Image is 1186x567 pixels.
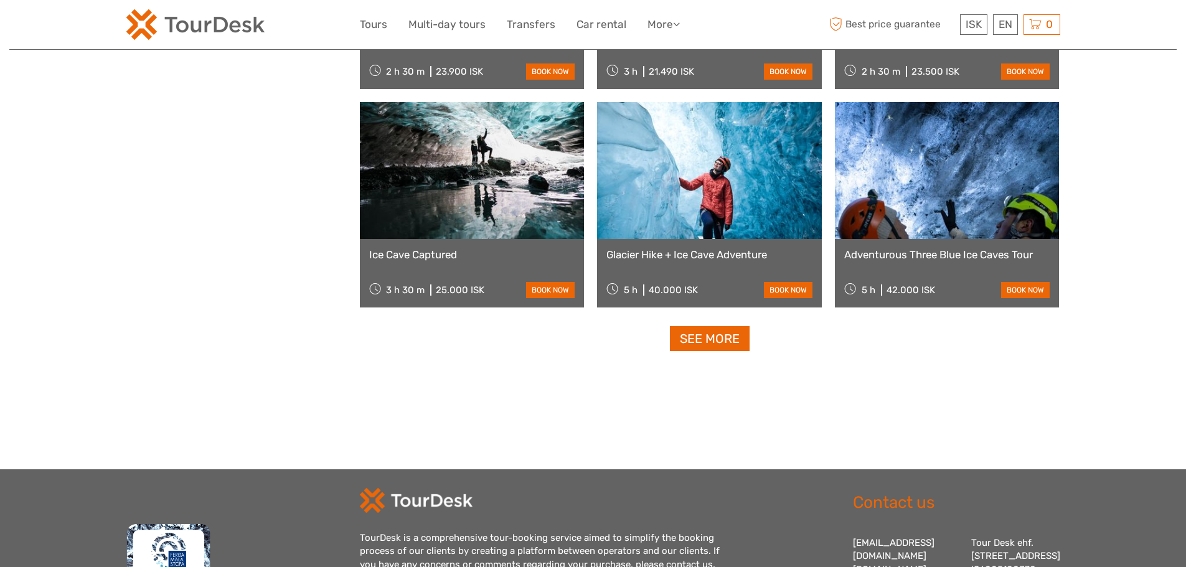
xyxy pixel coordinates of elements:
[647,16,680,34] a: More
[993,14,1018,35] div: EN
[670,326,750,352] a: See more
[911,66,959,77] div: 23.500 ISK
[369,248,575,261] a: Ice Cave Captured
[408,16,486,34] a: Multi-day tours
[1001,282,1050,298] a: book now
[624,284,638,296] span: 5 h
[577,16,626,34] a: Car rental
[862,284,875,296] span: 5 h
[649,66,694,77] div: 21.490 ISK
[386,66,425,77] span: 2 h 30 m
[436,284,484,296] div: 25.000 ISK
[862,66,900,77] span: 2 h 30 m
[526,282,575,298] a: book now
[1044,18,1055,30] span: 0
[360,16,387,34] a: Tours
[764,63,812,80] a: book now
[844,248,1050,261] a: Adventurous Three Blue Ice Caves Tour
[386,284,425,296] span: 3 h 30 m
[624,66,638,77] span: 3 h
[526,63,575,80] a: book now
[606,248,812,261] a: Glacier Hike + Ice Cave Adventure
[827,14,957,35] span: Best price guarantee
[126,9,265,40] img: 120-15d4194f-c635-41b9-a512-a3cb382bfb57_logo_small.png
[1001,63,1050,80] a: book now
[966,18,982,30] span: ISK
[360,488,473,513] img: td-logo-white.png
[764,282,812,298] a: book now
[887,284,935,296] div: 42.000 ISK
[507,16,555,34] a: Transfers
[649,284,698,296] div: 40.000 ISK
[853,493,1060,513] h2: Contact us
[436,66,483,77] div: 23.900 ISK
